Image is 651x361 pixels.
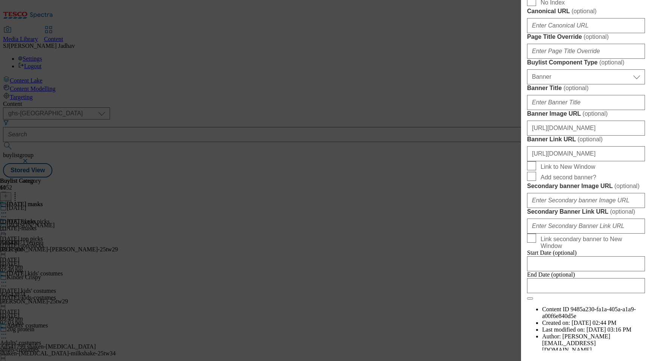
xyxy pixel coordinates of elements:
[542,320,645,326] li: Created on:
[542,326,645,333] li: Last modified on:
[542,306,636,319] span: 9485a230-fa1a-405a-a1a9-a00f6e840d5e
[614,183,640,189] span: ( optional )
[541,164,595,170] span: Link to New Window
[527,95,645,110] input: Enter Banner Title
[541,236,642,249] span: Link secondary banner to New Window
[587,326,631,333] span: [DATE] 03:16 PM
[527,208,645,216] label: Secondary Banner Link URL
[527,8,645,15] label: Canonical URL
[527,136,645,143] label: Banner Link URL
[527,59,645,66] label: Buylist Component Type
[582,110,608,117] span: ( optional )
[572,8,597,14] span: ( optional )
[527,271,575,278] span: End Date (optional)
[527,110,645,118] label: Banner Image URL
[527,182,645,190] label: Secondary banner Image URL
[527,193,645,208] input: Enter Secondary banner Image URL
[599,59,625,66] span: ( optional )
[527,84,645,92] label: Banner Title
[527,121,645,136] input: Enter Banner Image URL
[527,256,645,271] input: Enter Date
[527,146,645,161] input: Enter Banner Link URL
[527,219,645,234] input: Enter Secondary Banner Link URL
[527,18,645,33] input: Enter Canonical URL
[578,136,603,142] span: ( optional )
[542,333,645,353] li: Author:
[542,306,645,320] li: Content ID
[527,278,645,293] input: Enter Date
[541,174,596,181] span: Add second banner?
[527,33,645,41] label: Page Title Override
[564,85,589,91] span: ( optional )
[527,44,645,59] input: Enter Page Title Override
[610,208,635,215] span: ( optional )
[527,249,577,256] span: Start Date (optional)
[542,333,610,353] span: [PERSON_NAME][EMAIL_ADDRESS][DOMAIN_NAME]
[584,34,609,40] span: ( optional )
[572,320,616,326] span: [DATE] 02:44 PM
